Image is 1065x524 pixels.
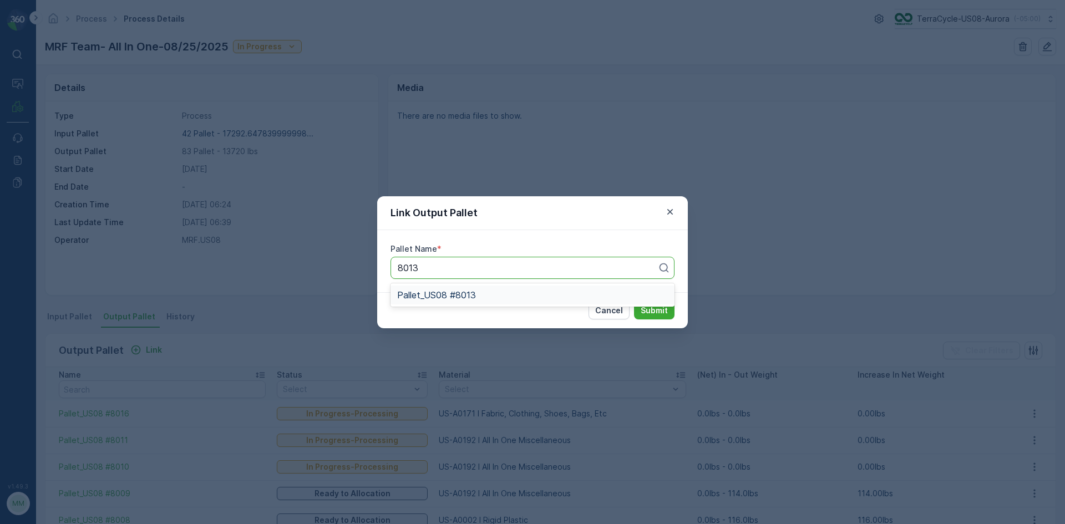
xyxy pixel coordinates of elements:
[397,290,476,300] span: Pallet_US08 #8013
[641,305,668,316] p: Submit
[595,305,623,316] p: Cancel
[589,302,630,319] button: Cancel
[390,205,478,221] p: Link Output Pallet
[634,302,674,319] button: Submit
[390,244,437,253] label: Pallet Name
